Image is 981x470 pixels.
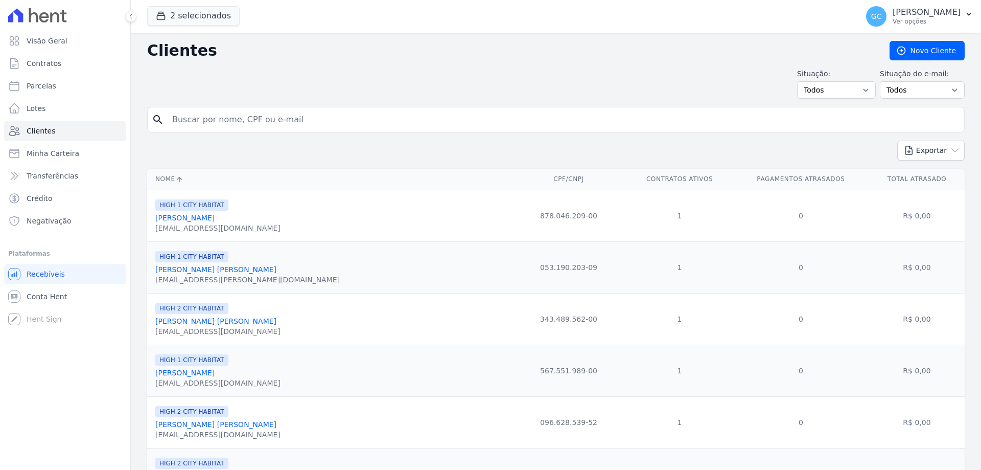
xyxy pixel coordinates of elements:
[871,13,882,20] span: GC
[155,420,276,429] a: [PERSON_NAME] [PERSON_NAME]
[511,169,626,190] th: CPF/CNPJ
[155,378,281,388] div: [EMAIL_ADDRESS][DOMAIN_NAME]
[626,396,733,448] td: 1
[27,126,55,136] span: Clientes
[27,292,67,302] span: Conta Hent
[27,269,65,279] span: Recebíveis
[155,223,281,233] div: [EMAIL_ADDRESS][DOMAIN_NAME]
[890,41,965,60] a: Novo Cliente
[155,275,340,285] div: [EMAIL_ADDRESS][PERSON_NAME][DOMAIN_NAME]
[4,121,126,141] a: Clientes
[869,241,965,293] td: R$ 0,00
[733,396,869,448] td: 0
[626,169,733,190] th: Contratos Ativos
[155,303,228,314] span: HIGH 2 CITY HABITAT
[797,69,876,79] label: Situação:
[869,396,965,448] td: R$ 0,00
[4,98,126,119] a: Lotes
[155,326,281,337] div: [EMAIL_ADDRESS][DOMAIN_NAME]
[166,109,960,130] input: Buscar por nome, CPF ou e-mail
[27,216,72,226] span: Negativação
[511,396,626,448] td: 096.628.539-52
[147,169,511,190] th: Nome
[511,190,626,241] td: 878.046.209-00
[4,31,126,51] a: Visão Geral
[27,103,46,114] span: Lotes
[511,293,626,345] td: 343.489.562-00
[27,148,79,159] span: Minha Carteira
[27,193,53,204] span: Crédito
[155,251,228,262] span: HIGH 1 CITY HABITAT
[626,345,733,396] td: 1
[733,169,869,190] th: Pagamentos Atrasados
[733,345,869,396] td: 0
[880,69,965,79] label: Situação do e-mail:
[869,169,965,190] th: Total Atrasado
[4,211,126,231] a: Negativação
[27,171,78,181] span: Transferências
[4,53,126,74] a: Contratos
[152,114,164,126] i: search
[147,41,873,60] h2: Clientes
[27,81,56,91] span: Parcelas
[155,214,215,222] a: [PERSON_NAME]
[733,293,869,345] td: 0
[155,430,281,440] div: [EMAIL_ADDRESS][DOMAIN_NAME]
[4,76,126,96] a: Parcelas
[511,345,626,396] td: 567.551.989-00
[4,286,126,307] a: Conta Hent
[4,143,126,164] a: Minha Carteira
[869,293,965,345] td: R$ 0,00
[869,345,965,396] td: R$ 0,00
[27,36,67,46] span: Visão Geral
[4,188,126,209] a: Crédito
[869,190,965,241] td: R$ 0,00
[155,265,276,274] a: [PERSON_NAME] [PERSON_NAME]
[893,7,961,17] p: [PERSON_NAME]
[155,317,276,325] a: [PERSON_NAME] [PERSON_NAME]
[8,248,122,260] div: Plataformas
[858,2,981,31] button: GC [PERSON_NAME] Ver opções
[4,166,126,186] a: Transferências
[147,6,240,26] button: 2 selecionados
[155,369,215,377] a: [PERSON_NAME]
[626,190,733,241] td: 1
[893,17,961,26] p: Ver opções
[155,354,228,366] span: HIGH 1 CITY HABITAT
[511,241,626,293] td: 053.190.203-09
[626,241,733,293] td: 1
[733,190,869,241] td: 0
[27,58,61,69] span: Contratos
[4,264,126,284] a: Recebíveis
[155,458,228,469] span: HIGH 2 CITY HABITAT
[733,241,869,293] td: 0
[155,406,228,417] span: HIGH 2 CITY HABITAT
[626,293,733,345] td: 1
[155,199,228,211] span: HIGH 1 CITY HABITAT
[897,141,965,161] button: Exportar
